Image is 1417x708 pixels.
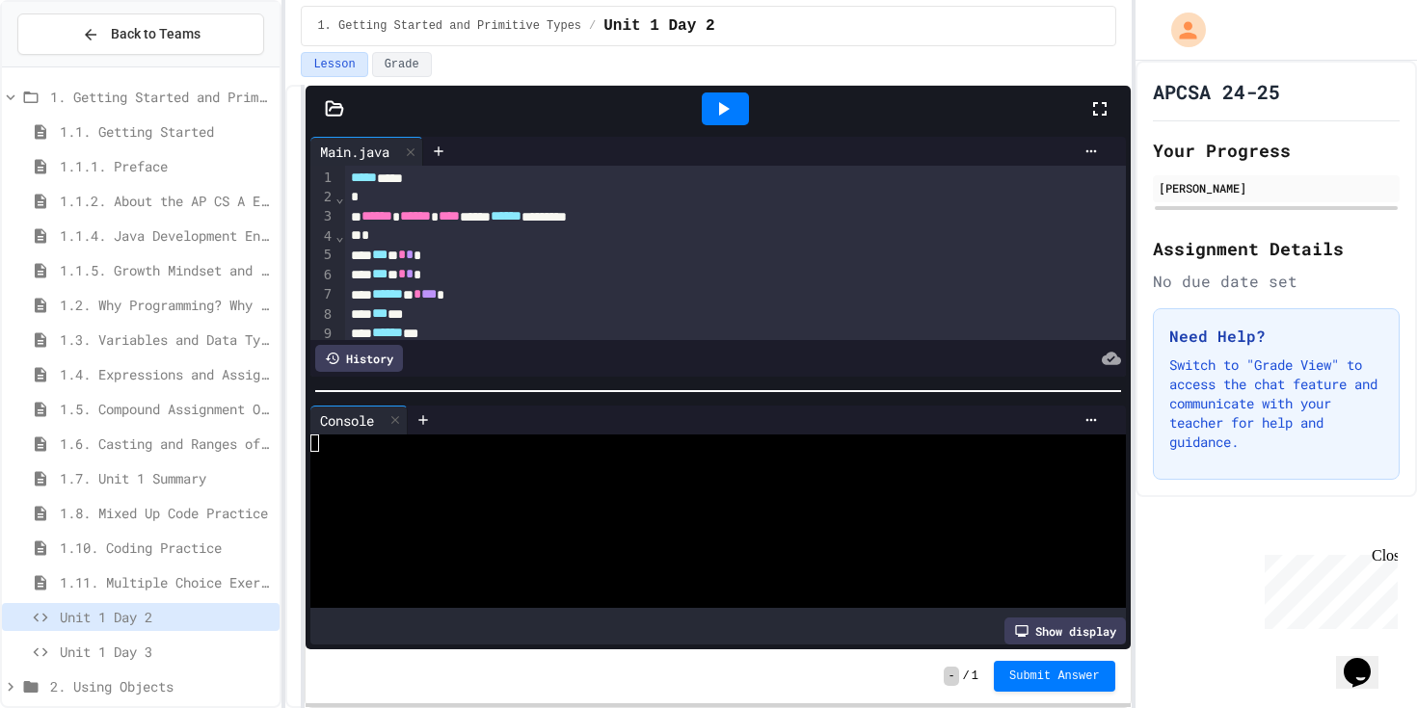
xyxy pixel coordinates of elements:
span: 1.8. Mixed Up Code Practice [60,503,272,523]
span: 1.11. Multiple Choice Exercises [60,572,272,592]
div: Main.java [310,137,423,166]
div: Main.java [310,142,399,162]
div: Chat with us now!Close [8,8,133,122]
div: 2 [310,188,334,207]
h3: Need Help? [1169,325,1383,348]
div: Show display [1004,617,1126,644]
span: 1.1.2. About the AP CS A Exam [60,191,272,211]
button: Grade [372,52,432,77]
span: Submit Answer [1009,669,1100,684]
span: 1.2. Why Programming? Why [GEOGRAPHIC_DATA]? [60,295,272,315]
div: 7 [310,285,334,304]
iframe: chat widget [1336,631,1398,689]
span: 1.1. Getting Started [60,121,272,142]
h2: Assignment Details [1153,235,1400,262]
span: Fold line [334,190,344,205]
span: 1. Getting Started and Primitive Types [50,87,272,107]
span: 1.4. Expressions and Assignment Statements [60,364,272,384]
span: 1.1.4. Java Development Environments [60,225,272,246]
button: Lesson [301,52,367,77]
span: 1.7. Unit 1 Summary [60,468,272,488]
div: 8 [310,305,334,325]
span: 1 [972,669,978,684]
span: 1.1.5. Growth Mindset and Pair Programming [60,260,272,280]
div: Console [310,406,408,434]
div: History [315,345,403,372]
span: - [944,667,958,686]
h2: Your Progress [1153,137,1400,164]
span: / [963,669,970,684]
div: Console [310,410,384,431]
div: 1 [310,169,334,188]
div: My Account [1151,8,1211,52]
iframe: chat widget [1257,547,1398,629]
button: Back to Teams [17,13,264,55]
button: Submit Answer [994,661,1115,692]
span: / [589,18,596,34]
span: 1.3. Variables and Data Types [60,329,272,350]
div: No due date set [1153,270,1400,293]
span: Unit 1 Day 2 [603,14,714,38]
span: Back to Teams [111,24,201,44]
span: 1.1.1. Preface [60,156,272,176]
h1: APCSA 24-25 [1153,78,1280,105]
div: 3 [310,207,334,226]
span: 1.10. Coding Practice [60,538,272,558]
span: Fold line [334,228,344,244]
div: 5 [310,246,334,265]
div: 4 [310,227,334,247]
span: 1.6. Casting and Ranges of Variables [60,433,272,454]
span: 1.5. Compound Assignment Operators [60,399,272,419]
div: 9 [310,325,334,344]
p: Switch to "Grade View" to access the chat feature and communicate with your teacher for help and ... [1169,355,1383,452]
span: 2. Using Objects [50,676,272,696]
div: [PERSON_NAME] [1159,179,1394,197]
span: Unit 1 Day 3 [60,642,272,662]
div: 6 [310,266,334,285]
span: Unit 1 Day 2 [60,607,272,627]
span: 1. Getting Started and Primitive Types [317,18,581,34]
